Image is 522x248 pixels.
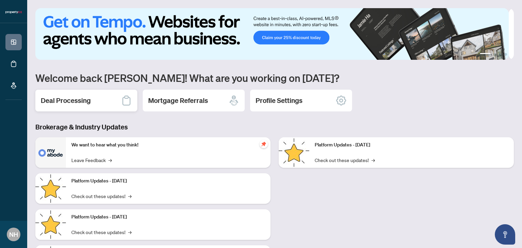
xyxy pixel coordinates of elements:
h3: Brokerage & Industry Updates [35,122,514,132]
button: 3 [499,53,502,56]
span: → [371,156,375,164]
img: Platform Updates - July 21, 2025 [35,209,66,240]
span: pushpin [260,140,268,148]
h2: Mortgage Referrals [148,96,208,105]
a: Leave Feedback→ [71,156,112,164]
button: Open asap [495,224,515,245]
h1: Welcome back [PERSON_NAME]! What are you working on [DATE]? [35,71,514,84]
span: → [128,228,132,236]
button: 4 [504,53,507,56]
h2: Profile Settings [256,96,302,105]
button: 1 [480,53,491,56]
a: Check out these updates!→ [71,228,132,236]
a: Check out these updates!→ [315,156,375,164]
p: Platform Updates - [DATE] [71,177,265,185]
h2: Deal Processing [41,96,91,105]
button: 2 [493,53,496,56]
p: Platform Updates - [DATE] [315,141,508,149]
p: Platform Updates - [DATE] [71,213,265,221]
p: We want to hear what you think! [71,141,265,149]
span: NH [9,230,18,239]
span: → [128,192,132,200]
img: We want to hear what you think! [35,137,66,168]
a: Check out these updates!→ [71,192,132,200]
img: Platform Updates - June 23, 2025 [279,137,309,168]
span: → [108,156,112,164]
img: logo [5,10,22,14]
img: Slide 0 [35,8,509,60]
img: Platform Updates - September 16, 2025 [35,173,66,204]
